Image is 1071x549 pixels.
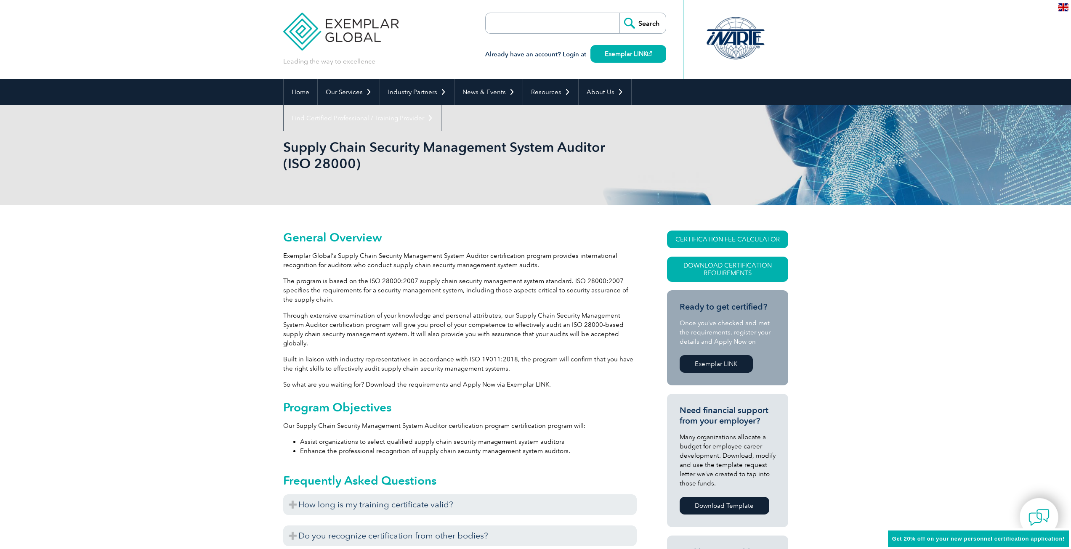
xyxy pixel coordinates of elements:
[283,380,637,389] p: So what are you waiting for? Download the requirements and Apply Now via Exemplar LINK.
[647,51,652,56] img: open_square.png
[283,57,375,66] p: Leading the way to excellence
[283,355,637,373] p: Built in liaison with industry representatives in accordance with ISO 19011:2018, the program wil...
[283,311,637,348] p: Through extensive examination of your knowledge and personal attributes, our Supply Chain Securit...
[680,355,753,373] a: Exemplar LINK
[680,432,776,488] p: Many organizations allocate a budget for employee career development. Download, modify and use th...
[300,446,637,456] li: Enhance the professional recognition of supply chain security management system auditors.
[454,79,523,105] a: News & Events
[283,494,637,515] h3: How long is my training certificate valid?
[283,525,637,546] h3: Do you recognize certification from other bodies?
[283,251,637,270] p: Exemplar Global’s Supply Chain Security Management System Auditor certification program provides ...
[667,257,788,282] a: Download Certification Requirements
[283,474,637,487] h2: Frequently Asked Questions
[680,405,776,426] h3: Need financial support from your employer?
[283,276,637,304] p: The program is based on the ISO 28000:2007 supply chain security management system standard. ISO ...
[283,139,606,172] h1: Supply Chain Security Management System Auditor (ISO 28000)
[1028,507,1050,528] img: contact-chat.png
[318,79,380,105] a: Our Services
[579,79,631,105] a: About Us
[283,231,637,244] h2: General Overview
[523,79,578,105] a: Resources
[380,79,454,105] a: Industry Partners
[619,13,666,33] input: Search
[892,536,1065,542] span: Get 20% off on your new personnel certification application!
[680,497,769,515] a: Download Template
[284,105,441,131] a: Find Certified Professional / Training Provider
[590,45,666,63] a: Exemplar LINK
[284,79,317,105] a: Home
[667,231,788,248] a: CERTIFICATION FEE CALCULATOR
[1058,3,1068,11] img: en
[680,302,776,312] h3: Ready to get certified?
[680,318,776,346] p: Once you’ve checked and met the requirements, register your details and Apply Now on
[485,49,666,60] h3: Already have an account? Login at
[283,400,637,414] h2: Program Objectives
[283,421,637,430] p: Our Supply Chain Security Management System Auditor certification program certification program w...
[300,437,637,446] li: Assist organizations to select qualified supply chain security management system auditors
